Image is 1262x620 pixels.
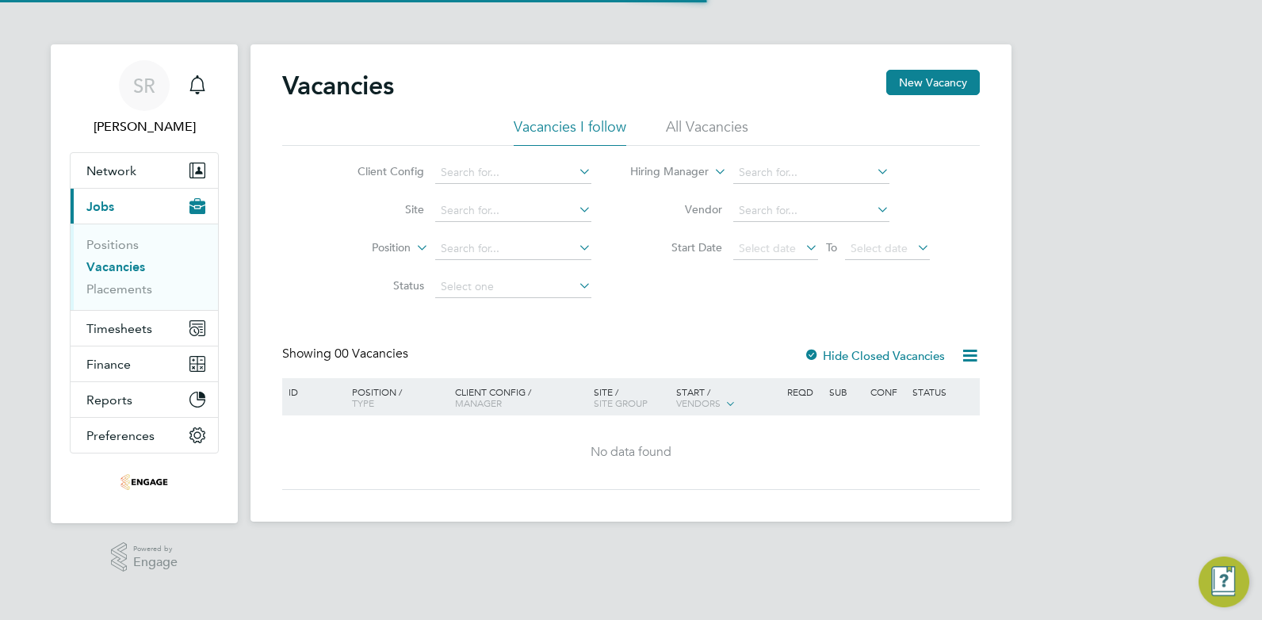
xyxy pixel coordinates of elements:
[51,44,238,523] nav: Main navigation
[783,378,824,405] div: Reqd
[733,162,889,184] input: Search for...
[285,378,340,405] div: ID
[86,357,131,372] span: Finance
[435,238,591,260] input: Search for...
[739,241,796,255] span: Select date
[319,240,411,256] label: Position
[333,202,424,216] label: Site
[86,259,145,274] a: Vacancies
[886,70,980,95] button: New Vacancy
[821,237,842,258] span: To
[71,382,218,417] button: Reports
[335,346,408,362] span: 00 Vacancies
[435,162,591,184] input: Search for...
[71,418,218,453] button: Preferences
[333,164,424,178] label: Client Config
[333,278,424,293] label: Status
[133,556,178,569] span: Engage
[86,392,132,408] span: Reports
[851,241,908,255] span: Select date
[71,189,218,224] button: Jobs
[618,164,709,180] label: Hiring Manager
[676,396,721,409] span: Vendors
[825,378,866,405] div: Sub
[86,199,114,214] span: Jobs
[340,378,451,416] div: Position /
[282,346,411,362] div: Showing
[285,444,977,461] div: No data found
[70,469,219,495] a: Go to home page
[86,237,139,252] a: Positions
[71,346,218,381] button: Finance
[804,348,945,363] label: Hide Closed Vacancies
[120,469,168,495] img: omniapeople-logo-retina.png
[282,70,394,101] h2: Vacancies
[70,117,219,136] span: Sam Roberts
[71,224,218,310] div: Jobs
[733,200,889,222] input: Search for...
[455,396,502,409] span: Manager
[133,75,155,96] span: SR
[435,276,591,298] input: Select one
[631,240,722,255] label: Start Date
[71,311,218,346] button: Timesheets
[590,378,673,416] div: Site /
[352,396,374,409] span: Type
[866,378,908,405] div: Conf
[1199,557,1249,607] button: Engage Resource Center
[70,60,219,136] a: SR[PERSON_NAME]
[111,542,178,572] a: Powered byEngage
[86,281,152,297] a: Placements
[71,153,218,188] button: Network
[435,200,591,222] input: Search for...
[666,117,748,146] li: All Vacancies
[451,378,590,416] div: Client Config /
[86,321,152,336] span: Timesheets
[86,428,155,443] span: Preferences
[672,378,783,418] div: Start /
[631,202,722,216] label: Vendor
[908,378,977,405] div: Status
[514,117,626,146] li: Vacancies I follow
[594,396,648,409] span: Site Group
[133,542,178,556] span: Powered by
[86,163,136,178] span: Network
